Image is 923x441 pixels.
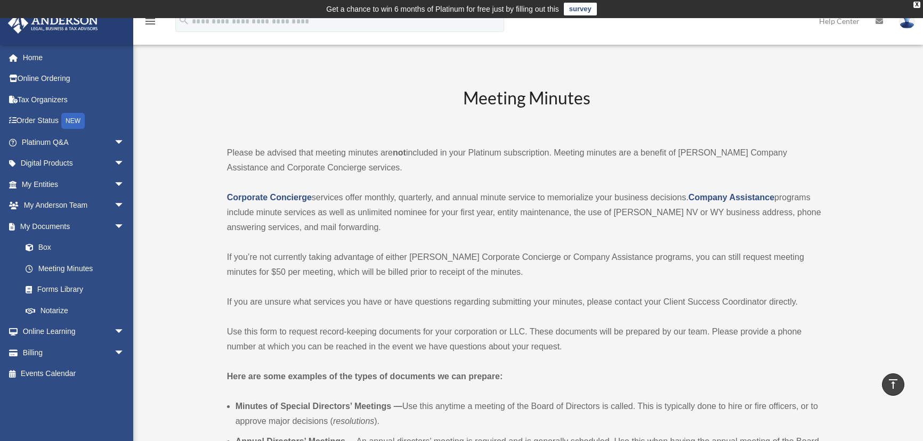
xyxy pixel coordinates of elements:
[144,19,157,28] a: menu
[114,216,135,238] span: arrow_drop_down
[913,2,920,8] div: close
[899,13,915,29] img: User Pic
[564,3,597,15] a: survey
[114,342,135,364] span: arrow_drop_down
[7,195,141,216] a: My Anderson Teamarrow_drop_down
[7,153,141,174] a: Digital Productsarrow_drop_down
[333,416,374,426] em: resolutions
[236,399,827,429] li: Use this anytime a meeting of the Board of Directors is called. This is typically done to hire or...
[7,47,141,68] a: Home
[61,113,85,129] div: NEW
[326,3,559,15] div: Get a chance to win 6 months of Platinum for free just by filling out this
[227,295,827,309] p: If you are unsure what services you have or have questions regarding submitting your minutes, ple...
[144,15,157,28] i: menu
[227,372,503,381] strong: Here are some examples of the types of documents we can prepare:
[114,321,135,343] span: arrow_drop_down
[227,86,827,130] h2: Meeting Minutes
[236,402,402,411] b: Minutes of Special Directors’ Meetings —
[114,195,135,217] span: arrow_drop_down
[15,279,141,300] a: Forms Library
[114,153,135,175] span: arrow_drop_down
[227,193,312,202] a: Corporate Concierge
[7,89,141,110] a: Tax Organizers
[15,300,141,321] a: Notarize
[7,174,141,195] a: My Entitiesarrow_drop_down
[114,174,135,195] span: arrow_drop_down
[15,258,135,279] a: Meeting Minutes
[178,14,190,26] i: search
[15,237,141,258] a: Box
[7,342,141,363] a: Billingarrow_drop_down
[882,373,904,396] a: vertical_align_top
[689,193,774,202] a: Company Assistance
[7,110,141,132] a: Order StatusNEW
[227,250,827,280] p: If you’re not currently taking advantage of either [PERSON_NAME] Corporate Concierge or Company A...
[114,132,135,153] span: arrow_drop_down
[7,216,141,237] a: My Documentsarrow_drop_down
[887,378,900,390] i: vertical_align_top
[7,321,141,342] a: Online Learningarrow_drop_down
[393,148,406,157] strong: not
[7,363,141,385] a: Events Calendar
[227,324,827,354] p: Use this form to request record-keeping documents for your corporation or LLC. These documents wi...
[7,68,141,89] a: Online Ordering
[5,13,101,34] img: Anderson Advisors Platinum Portal
[227,190,827,235] p: services offer monthly, quarterly, and annual minute service to memorialize your business decisio...
[7,132,141,153] a: Platinum Q&Aarrow_drop_down
[227,145,827,175] p: Please be advised that meeting minutes are included in your Platinum subscription. Meeting minute...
